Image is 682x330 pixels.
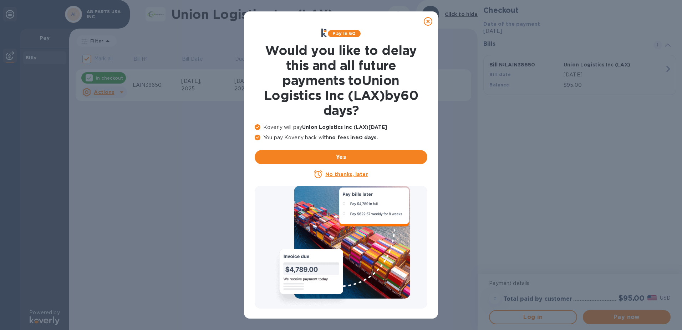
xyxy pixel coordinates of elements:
p: You pay Koverly back with [255,134,427,141]
b: no fees in 60 days . [329,135,378,140]
span: Yes [260,153,422,161]
b: Union Logistics Inc (LAX) [DATE] [302,124,387,130]
p: Koverly will pay [255,124,427,131]
b: Pay in 60 [332,31,356,36]
u: No thanks, later [325,171,368,177]
h1: Would you like to delay this and all future payments to Union Logistics Inc (LAX) by 60 days ? [255,43,427,118]
button: Yes [255,150,427,164]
